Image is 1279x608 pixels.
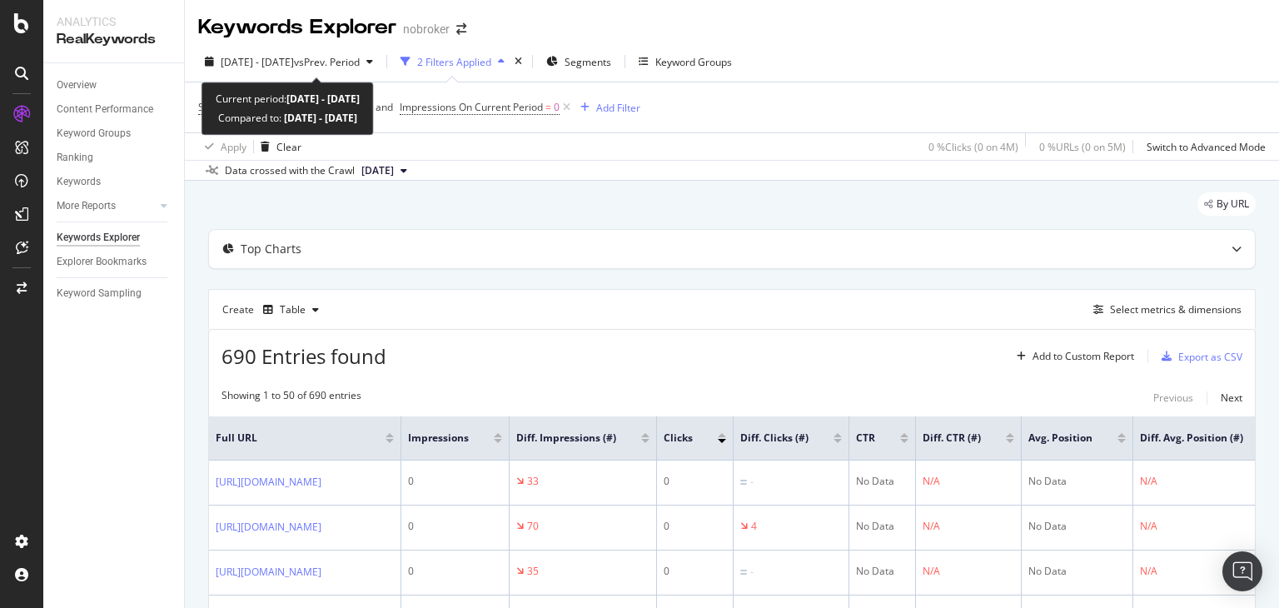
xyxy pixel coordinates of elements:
a: Explorer Bookmarks [57,253,172,271]
div: Keyword Groups [655,55,732,69]
div: No Data [856,474,908,489]
a: More Reports [57,197,156,215]
div: 0 [664,474,726,489]
div: 0 [408,564,502,579]
div: 2 Filters Applied [417,55,491,69]
div: Keywords [57,173,101,191]
a: Ranking [57,149,172,167]
div: nobroker [403,21,450,37]
a: Keywords Explorer [57,229,172,247]
div: Current period: [216,89,360,108]
div: Top Charts [241,241,301,257]
div: More Reports [57,197,116,215]
div: 35 [527,564,539,579]
span: [DATE] - [DATE] [221,55,294,69]
div: Add to Custom Report [1033,351,1134,361]
div: Overview [57,77,97,94]
span: Diff. Avg. Position (#) [1140,431,1243,446]
div: No Data [1028,474,1126,489]
button: Export as CSV [1155,343,1242,370]
span: CTR [856,431,875,446]
div: Create [222,297,326,323]
button: Switch to Advanced Mode [1140,133,1266,160]
div: Select metrics & dimensions [1110,302,1242,316]
span: 2025 Sep. 1st [361,163,394,178]
div: 33 [527,474,539,489]
div: Analytics [57,13,171,30]
div: RealKeywords [57,30,171,49]
span: Clicks [664,431,693,446]
div: Open Intercom Messenger [1222,551,1262,591]
button: Segments [540,48,618,75]
b: [DATE] - [DATE] [281,111,357,125]
button: Add Filter [574,97,640,117]
button: Keyword Groups [632,48,739,75]
span: = [545,100,551,114]
button: Previous [1153,388,1193,408]
button: [DATE] [355,161,414,181]
div: - [750,565,754,580]
a: [URL][DOMAIN_NAME] [216,564,321,581]
button: [DATE] - [DATE]vsPrev. Period [198,48,380,75]
div: and [376,100,393,114]
div: 0 [664,564,726,579]
div: 0 % URLs ( 0 on 5M ) [1039,140,1126,154]
a: Keywords [57,173,172,191]
div: arrow-right-arrow-left [456,23,466,35]
a: [URL][DOMAIN_NAME] [216,474,321,491]
div: Compared to: [218,108,357,127]
div: 70 [527,519,539,534]
div: Keywords Explorer [57,229,140,247]
span: Diff. Clicks (#) [740,431,809,446]
div: No Data [1028,564,1126,579]
div: No Data [1028,519,1126,534]
a: [URL][DOMAIN_NAME] [216,519,321,536]
button: Select metrics & dimensions [1087,300,1242,320]
div: 0 [408,474,502,489]
div: Ranking [57,149,93,167]
div: N/A [1140,474,1157,489]
div: N/A [923,474,940,489]
div: Explorer Bookmarks [57,253,147,271]
button: Add to Custom Report [1010,343,1134,370]
div: Data crossed with the Crawl [225,163,355,178]
span: Impressions [408,431,469,446]
div: Clear [276,140,301,154]
div: Keyword Groups [57,125,131,142]
button: and [376,99,393,115]
span: Impressions On Current Period [400,100,543,114]
div: Table [280,305,306,315]
div: N/A [923,564,940,579]
span: Avg. Position [1028,431,1092,446]
div: - [750,475,754,490]
span: Diff. CTR (#) [923,431,981,446]
span: Sitemaps [198,100,241,114]
a: Keyword Groups [57,125,172,142]
span: vs Prev. Period [294,55,360,69]
div: Keyword Sampling [57,285,142,302]
div: Keywords Explorer [198,13,396,42]
div: Apply [221,140,246,154]
div: Add Filter [596,101,640,115]
a: Content Performance [57,101,172,118]
div: No Data [856,519,908,534]
div: Switch to Advanced Mode [1147,140,1266,154]
div: Showing 1 to 50 of 690 entries [221,388,361,408]
button: Next [1221,388,1242,408]
div: N/A [923,519,940,534]
a: Keyword Sampling [57,285,172,302]
img: Equal [740,480,747,485]
div: N/A [1140,564,1157,579]
button: Clear [254,133,301,160]
span: By URL [1217,199,1249,209]
div: Export as CSV [1178,350,1242,364]
button: Table [256,297,326,323]
a: Overview [57,77,172,94]
div: 0 [664,519,726,534]
div: times [511,53,525,70]
span: 0 [554,96,560,119]
span: Full URL [216,431,361,446]
div: N/A [1140,519,1157,534]
div: No Data [856,564,908,579]
div: 0 [408,519,502,534]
